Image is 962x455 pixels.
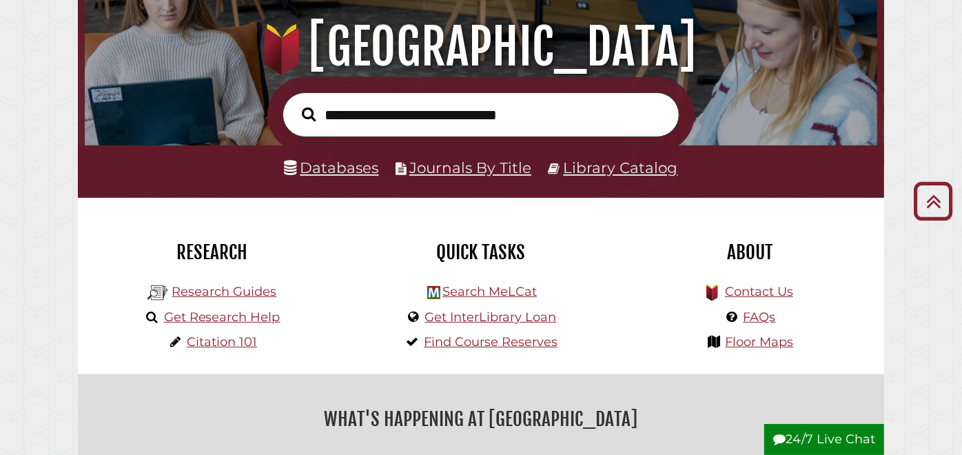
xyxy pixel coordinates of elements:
[726,334,794,350] a: Floor Maps
[564,159,678,176] a: Library Catalog
[409,159,531,176] a: Journals By Title
[285,159,379,176] a: Databases
[187,334,257,350] a: Citation 101
[164,310,280,325] a: Get Research Help
[442,284,537,299] a: Search MeLCat
[172,284,276,299] a: Research Guides
[909,190,959,212] a: Back to Top
[88,403,874,435] h2: What's Happening at [GEOGRAPHIC_DATA]
[88,241,336,264] h2: Research
[302,106,316,121] i: Search
[295,103,323,125] button: Search
[147,283,168,303] img: Hekman Library Logo
[425,310,557,325] a: Get InterLibrary Loan
[99,17,863,77] h1: [GEOGRAPHIC_DATA]
[424,334,557,350] a: Find Course Reserves
[744,310,776,325] a: FAQs
[357,241,605,264] h2: Quick Tasks
[626,241,874,264] h2: About
[725,284,793,299] a: Contact Us
[427,286,440,299] img: Hekman Library Logo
